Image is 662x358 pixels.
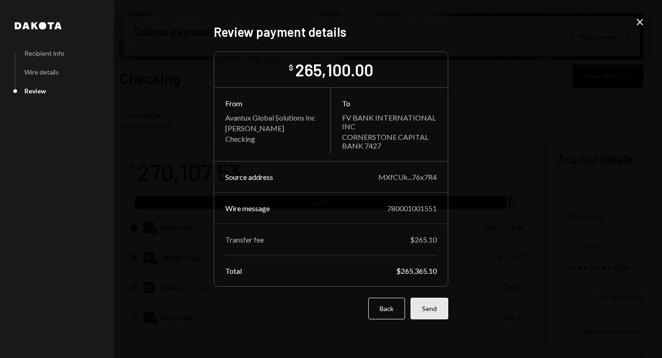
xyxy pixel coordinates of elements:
div: To [342,99,437,108]
div: Checking [225,134,320,143]
div: Recipient info [24,49,64,57]
button: Back [368,298,405,319]
div: 780001001551 [387,204,437,213]
div: 265,100.00 [295,59,373,80]
div: Source address [225,173,273,181]
div: From [225,99,320,108]
div: Total [225,266,242,275]
div: MXfCUk...76x7R4 [378,173,437,181]
div: [PERSON_NAME] [225,124,320,133]
div: Transfer fee [225,235,264,244]
div: Wire message [225,204,270,213]
div: Review [24,87,46,95]
div: $265.10 [410,235,437,244]
div: Wire details [24,68,59,76]
div: FV BANK INTERNATIONAL INC [342,113,437,131]
button: Send [411,298,448,319]
div: $265,365.10 [396,266,437,275]
div: CORNERSTONE CAPITAL BANK 7427 [342,133,437,150]
div: Avantux Global Solutions Inc [225,113,320,122]
h2: Review payment details [214,23,448,41]
div: $ [289,63,293,72]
